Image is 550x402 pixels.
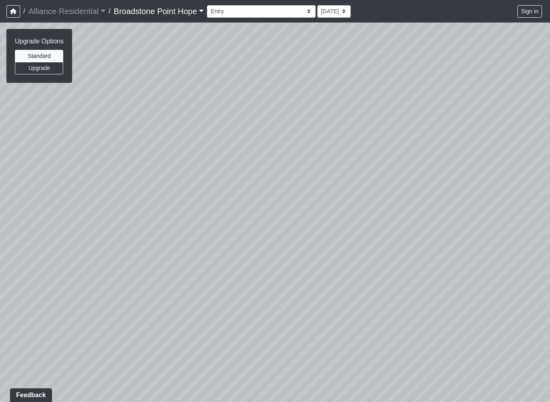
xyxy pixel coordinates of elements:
[15,37,64,45] h6: Upgrade Options
[15,62,63,74] button: Upgrade
[517,5,542,18] button: Sign in
[6,386,56,402] iframe: Ybug feedback widget
[28,3,105,19] a: Alliance Residential
[114,3,204,19] a: Broadstone Point Hope
[105,3,114,19] span: /
[20,3,28,19] span: /
[15,50,63,62] button: Standard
